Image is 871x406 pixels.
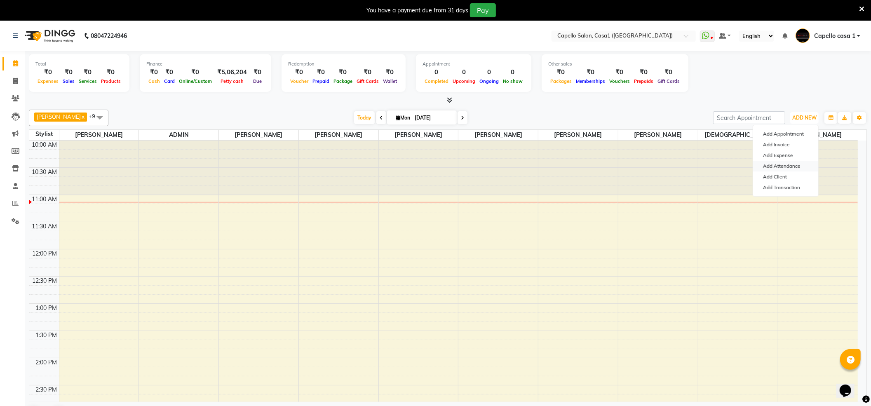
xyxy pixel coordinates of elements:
span: Due [251,78,264,84]
div: ₹0 [655,68,682,77]
span: Expenses [35,78,61,84]
a: Add Attendance [753,161,818,171]
div: ₹0 [381,68,399,77]
input: 2025-09-01 [412,112,453,124]
span: [DEMOGRAPHIC_DATA] [698,130,778,140]
span: Cash [146,78,162,84]
div: 1:00 PM [34,304,59,312]
img: logo [21,24,77,47]
div: ₹0 [77,68,99,77]
div: ₹0 [310,68,331,77]
div: ₹0 [355,68,381,77]
a: Add Invoice [753,139,818,150]
div: ₹0 [632,68,655,77]
span: Services [77,78,99,84]
span: Prepaid [310,78,331,84]
span: Sales [61,78,77,84]
div: ₹0 [146,68,162,77]
span: [PERSON_NAME] [219,130,298,140]
a: x [81,113,85,120]
span: [PERSON_NAME] [299,130,378,140]
span: Ongoing [477,78,501,84]
span: Vouchers [607,78,632,84]
span: Voucher [288,78,310,84]
span: Package [331,78,355,84]
div: 0 [477,68,501,77]
div: 12:30 PM [31,277,59,285]
div: ₹5,06,204 [214,68,250,77]
span: Upcoming [451,78,477,84]
div: 1:30 PM [34,331,59,340]
div: ₹0 [607,68,632,77]
span: Completed [423,78,451,84]
span: Gift Cards [355,78,381,84]
div: ₹0 [331,68,355,77]
span: +9 [89,113,101,120]
div: Appointment [423,61,525,68]
span: Today [354,111,375,124]
div: 10:30 AM [31,168,59,176]
b: 08047224946 [91,24,127,47]
button: Pay [470,3,496,17]
div: You have a payment due from 31 days [366,6,468,15]
div: 0 [451,68,477,77]
span: Packages [548,78,574,84]
iframe: chat widget [836,373,863,398]
span: Products [99,78,123,84]
span: Card [162,78,177,84]
div: ₹0 [548,68,574,77]
span: Online/Custom [177,78,214,84]
span: Gift Cards [655,78,682,84]
div: ₹0 [61,68,77,77]
img: Capello casa 1 [796,28,810,43]
span: ADMIN [139,130,218,140]
span: [PERSON_NAME] [458,130,538,140]
span: Petty cash [218,78,246,84]
span: Capello casa 1 [814,32,855,40]
div: 11:00 AM [31,195,59,204]
span: [PERSON_NAME] [618,130,698,140]
span: Memberships [574,78,607,84]
span: Wallet [381,78,399,84]
span: [PERSON_NAME] [59,130,139,140]
a: Add Client [753,171,818,182]
div: ₹0 [177,68,214,77]
span: No show [501,78,525,84]
div: 2:00 PM [34,358,59,367]
div: ₹0 [288,68,310,77]
div: 11:30 AM [31,222,59,231]
div: 0 [423,68,451,77]
span: Mon [394,115,412,121]
span: [PERSON_NAME] [379,130,458,140]
div: ₹0 [162,68,177,77]
div: 10:00 AM [31,141,59,149]
span: ADD NEW [792,115,817,121]
div: ₹0 [35,68,61,77]
div: ₹0 [574,68,607,77]
div: 12:00 PM [31,249,59,258]
div: Finance [146,61,265,68]
a: Add Expense [753,150,818,161]
div: 2:30 PM [34,385,59,394]
span: [PERSON_NAME] [538,130,618,140]
button: ADD NEW [790,112,819,124]
span: [PERSON_NAME] [37,113,81,120]
div: Redemption [288,61,399,68]
div: Other sales [548,61,682,68]
a: Add Transaction [753,182,818,193]
button: Add Appointment [753,129,818,139]
div: 0 [501,68,525,77]
span: Prepaids [632,78,655,84]
input: Search Appointment [713,111,785,124]
div: Stylist [29,130,59,138]
div: ₹0 [250,68,265,77]
div: ₹0 [99,68,123,77]
div: Total [35,61,123,68]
